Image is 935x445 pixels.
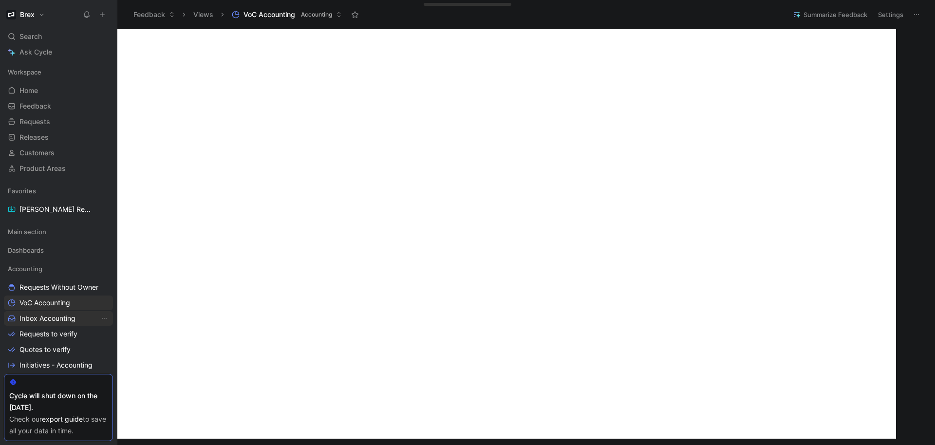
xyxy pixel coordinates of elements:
button: Views [189,7,218,22]
a: Quotes to verify [4,342,113,357]
div: Cycle will shut down on the [DATE]. [9,390,108,413]
span: Ask Cycle [19,46,52,58]
div: Search [4,29,113,44]
span: Feedback [19,101,51,111]
span: Home [19,86,38,95]
span: Customers [19,148,55,158]
span: Main section [8,227,46,237]
button: Summarize Feedback [788,8,872,21]
div: Favorites [4,184,113,198]
a: Requests [4,114,113,129]
div: Main section [4,224,113,239]
h1: Brex [20,10,35,19]
a: Initiatives - Accounting [4,358,113,372]
span: Inbox Accounting [19,314,75,323]
div: Dashboards [4,243,113,258]
a: [PERSON_NAME] Request [4,202,113,217]
a: Inbox AccountingView actions [4,311,113,326]
span: VoC Accounting [243,10,295,19]
span: Search [19,31,42,42]
a: Ask Cycle [4,45,113,59]
div: Main section [4,224,113,242]
span: Dashboards [8,245,44,255]
a: Requests Without Owner [4,280,113,295]
div: Accounting [4,261,113,276]
button: BrexBrex [4,8,47,21]
span: [PERSON_NAME] Request [19,204,91,214]
a: Feedback [4,99,113,113]
span: Workspace [8,67,41,77]
span: Requests [19,117,50,127]
span: Quotes to verify [19,345,71,354]
span: Requests Without Owner [19,282,98,292]
a: Home [4,83,113,98]
span: Favorites [8,186,36,196]
span: VoC Accounting [19,298,70,308]
a: Customers [4,146,113,160]
span: Releases [19,132,49,142]
a: export guide [42,415,83,423]
div: Check our to save all your data in time. [9,413,108,437]
div: Workspace [4,65,113,79]
div: AccountingRequests Without OwnerVoC AccountingInbox AccountingView actionsRequests to verifyQuote... [4,261,113,372]
span: Accounting [301,10,332,19]
a: Product Areas [4,161,113,176]
button: Settings [874,8,908,21]
a: VoC Accounting [4,296,113,310]
button: VoC AccountingAccounting [227,7,346,22]
span: Product Areas [19,164,66,173]
button: Feedback [129,7,179,22]
a: Requests to verify [4,327,113,341]
div: Dashboards [4,243,113,260]
button: View actions [99,314,109,323]
img: Brex [6,10,16,19]
span: Accounting [8,264,42,274]
span: Requests to verify [19,329,77,339]
a: Releases [4,130,113,145]
span: Initiatives - Accounting [19,360,93,370]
